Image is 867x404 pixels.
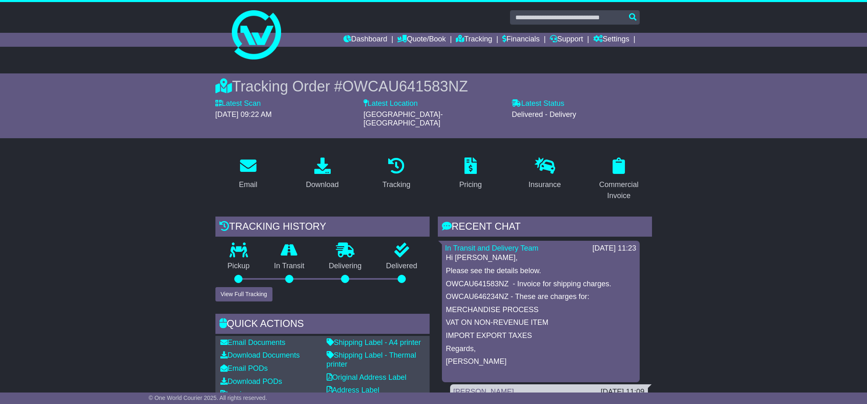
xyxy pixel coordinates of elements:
[438,217,652,239] div: RECENT CHAT
[586,155,652,204] a: Commercial Invoice
[317,262,374,271] p: Delivering
[220,377,282,386] a: Download PODs
[446,331,636,340] p: IMPORT EXPORT TAXES
[220,390,249,398] a: Invoice
[446,292,636,301] p: OWCAU646234NZ - These are charges for:
[446,318,636,327] p: VAT ON NON-REVENUE ITEM
[364,99,418,108] label: Latest Location
[215,314,430,336] div: Quick Actions
[343,33,387,47] a: Dashboard
[300,155,344,193] a: Download
[593,33,629,47] a: Settings
[446,357,636,366] p: [PERSON_NAME]
[591,179,647,201] div: Commercial Invoice
[446,306,636,315] p: MERCHANDISE PROCESS
[215,110,272,119] span: [DATE] 09:22 AM
[445,244,539,252] a: In Transit and Delivery Team
[446,267,636,276] p: Please see the details below.
[342,78,468,95] span: OWCAU641583NZ
[523,155,566,193] a: Insurance
[327,351,416,368] a: Shipping Label - Thermal printer
[601,388,645,397] div: [DATE] 11:09
[459,179,482,190] div: Pricing
[262,262,317,271] p: In Transit
[454,155,487,193] a: Pricing
[220,351,300,359] a: Download Documents
[220,338,286,347] a: Email Documents
[446,280,636,289] p: OWCAU641583NZ - Invoice for shipping charges.
[502,33,540,47] a: Financials
[397,33,446,47] a: Quote/Book
[215,217,430,239] div: Tracking history
[215,78,652,95] div: Tracking Order #
[446,345,636,354] p: Regards,
[528,179,561,190] div: Insurance
[239,179,257,190] div: Email
[374,262,430,271] p: Delivered
[215,99,261,108] label: Latest Scan
[453,388,514,396] a: [PERSON_NAME]
[327,338,421,347] a: Shipping Label - A4 printer
[364,110,443,128] span: [GEOGRAPHIC_DATA]-[GEOGRAPHIC_DATA]
[327,386,380,394] a: Address Label
[377,155,416,193] a: Tracking
[550,33,583,47] a: Support
[149,395,267,401] span: © One World Courier 2025. All rights reserved.
[512,99,564,108] label: Latest Status
[327,373,407,381] a: Original Address Label
[233,155,263,193] a: Email
[220,364,268,372] a: Email PODs
[512,110,576,119] span: Delivered - Delivery
[306,179,339,190] div: Download
[456,33,492,47] a: Tracking
[215,262,262,271] p: Pickup
[446,253,636,262] p: Hi [PERSON_NAME],
[592,244,636,253] div: [DATE] 11:23
[215,287,272,301] button: View Full Tracking
[382,179,410,190] div: Tracking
